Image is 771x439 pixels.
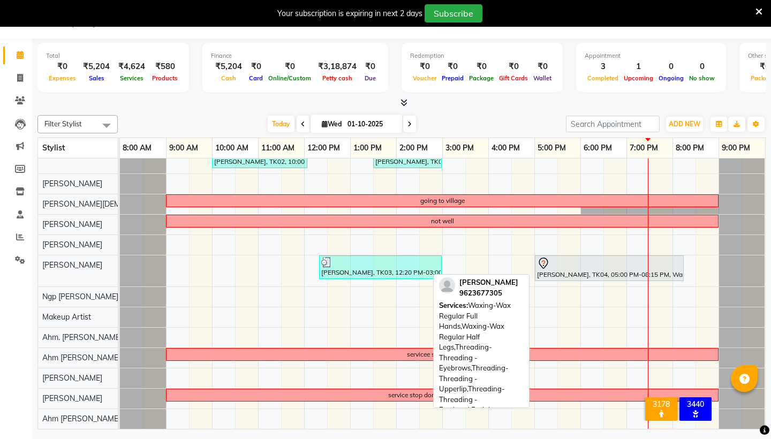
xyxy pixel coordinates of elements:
[459,288,518,299] div: 9623677305
[211,51,380,60] div: Finance
[627,140,661,156] a: 7:00 PM
[531,60,554,73] div: ₹0
[259,140,297,156] a: 11:00 AM
[114,60,149,73] div: ₹4,624
[167,140,201,156] a: 9:00 AM
[362,74,379,82] span: Due
[535,140,569,156] a: 5:00 PM
[314,60,361,73] div: ₹3,18,874
[344,116,398,132] input: 2025-10-01
[496,74,531,82] span: Gift Cards
[439,277,455,293] img: profile
[149,60,180,73] div: ₹580
[42,312,91,322] span: Makeup Artist
[42,179,102,188] span: [PERSON_NAME]
[439,60,466,73] div: ₹0
[682,399,709,409] div: 3440
[466,74,496,82] span: Package
[42,393,102,403] span: [PERSON_NAME]
[621,74,656,82] span: Upcoming
[489,140,523,156] a: 4:00 PM
[410,51,554,60] div: Redemption
[443,140,477,156] a: 3:00 PM
[656,60,686,73] div: 0
[305,140,343,156] a: 12:00 PM
[719,140,753,156] a: 9:00 PM
[439,74,466,82] span: Prepaid
[361,60,380,73] div: ₹0
[686,60,717,73] div: 0
[42,373,102,383] span: [PERSON_NAME]
[466,60,496,73] div: ₹0
[46,60,79,73] div: ₹0
[459,278,518,286] span: [PERSON_NAME]
[647,399,675,409] div: 3178
[585,74,621,82] span: Completed
[79,60,114,73] div: ₹5,204
[425,4,482,22] button: Subscribe
[213,140,251,156] a: 10:00 AM
[585,51,717,60] div: Appointment
[218,74,239,82] span: Cash
[673,140,707,156] a: 8:00 PM
[531,74,554,82] span: Wallet
[669,120,700,128] span: ADD NEW
[656,74,686,82] span: Ongoing
[42,219,102,229] span: [PERSON_NAME]
[42,414,120,423] span: Ahm [PERSON_NAME]
[388,390,497,400] div: service stop dont follow company t&c
[581,140,615,156] a: 6:00 PM
[320,257,441,277] div: [PERSON_NAME], TK03, 12:20 PM-03:00 PM, Manicure-Radiance Manicure,Pedicure-Radiance Pedicure,Hai...
[42,353,120,362] span: Ahm [PERSON_NAME]
[407,350,478,359] div: servicee stop no product
[46,74,79,82] span: Expenses
[585,60,621,73] div: 3
[319,120,344,128] span: Wed
[420,196,465,206] div: going to village
[397,140,430,156] a: 2:00 PM
[536,257,683,279] div: [PERSON_NAME], TK04, 05:00 PM-08:15 PM, Waxing-Wax Regular Full Hands,Waxing-Wax Regular Half Leg...
[266,60,314,73] div: ₹0
[44,119,82,128] span: Filter Stylist
[351,140,384,156] a: 1:00 PM
[42,292,118,301] span: Ngp [PERSON_NAME]
[211,60,246,73] div: ₹5,204
[621,60,656,73] div: 1
[149,74,180,82] span: Products
[42,332,122,342] span: Ahm. [PERSON_NAME]
[320,74,355,82] span: Petty cash
[42,149,102,159] span: [PERSON_NAME]
[42,240,102,249] span: [PERSON_NAME]
[246,60,266,73] div: ₹0
[117,74,146,82] span: Services
[410,74,439,82] span: Voucher
[42,143,65,153] span: Stylist
[277,8,422,19] div: Your subscription is expiring in next 2 days
[268,116,294,132] span: Today
[46,51,180,60] div: Total
[86,74,107,82] span: Sales
[439,301,468,309] span: Services:
[42,260,102,270] span: [PERSON_NAME]
[686,74,717,82] span: No show
[496,60,531,73] div: ₹0
[266,74,314,82] span: Online/Custom
[666,117,703,132] button: ADD NEW
[410,60,439,73] div: ₹0
[42,199,186,209] span: [PERSON_NAME][DEMOGRAPHIC_DATA]
[246,74,266,82] span: Card
[120,140,154,156] a: 8:00 AM
[566,116,660,132] input: Search Appointment
[431,216,454,226] div: not well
